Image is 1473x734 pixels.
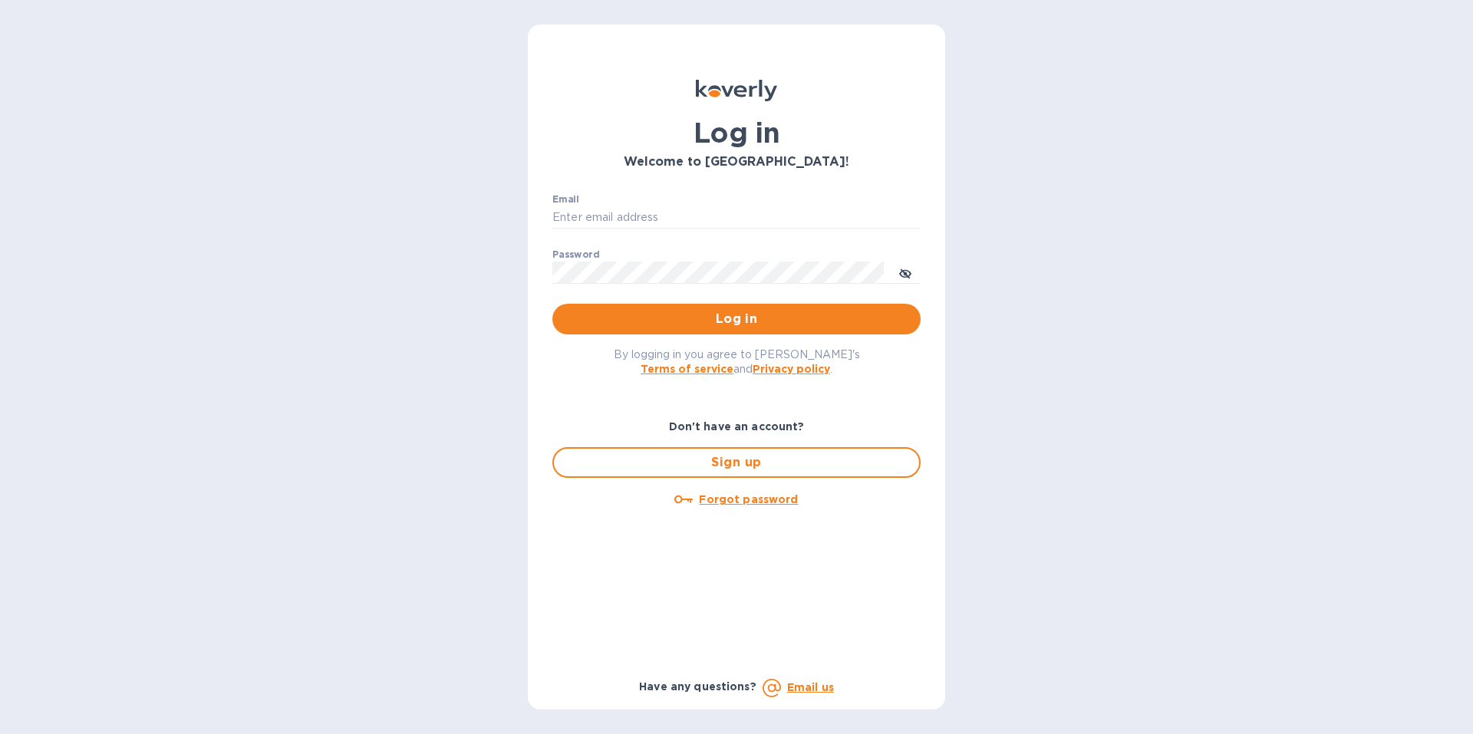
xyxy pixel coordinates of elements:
a: Privacy policy [753,363,830,375]
input: Enter email address [552,206,921,229]
u: Forgot password [699,493,798,505]
h1: Log in [552,117,921,149]
span: Sign up [566,453,907,472]
button: Sign up [552,447,921,478]
img: Koverly [696,80,777,101]
label: Password [552,250,599,259]
b: Have any questions? [639,680,756,693]
button: Log in [552,304,921,334]
b: Don't have an account? [669,420,805,433]
span: Log in [565,310,908,328]
label: Email [552,195,579,204]
button: toggle password visibility [890,257,921,288]
a: Terms of service [641,363,733,375]
h3: Welcome to [GEOGRAPHIC_DATA]! [552,155,921,170]
span: By logging in you agree to [PERSON_NAME]'s and . [614,348,860,375]
a: Email us [787,681,834,693]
